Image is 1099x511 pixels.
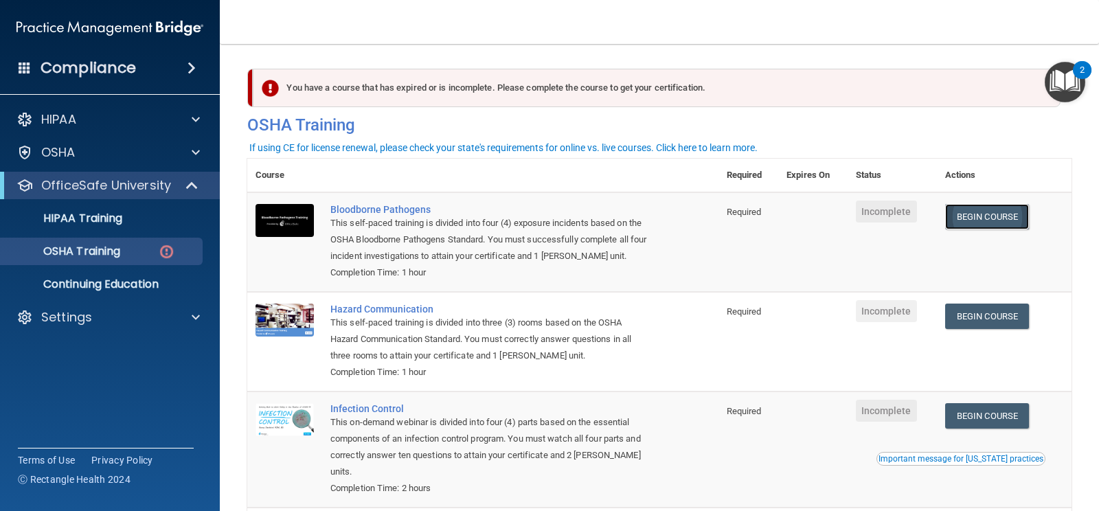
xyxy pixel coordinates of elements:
th: Actions [937,159,1072,192]
p: OSHA Training [9,245,120,258]
button: If using CE for license renewal, please check your state's requirements for online vs. live cours... [247,141,760,155]
a: HIPAA [16,111,200,128]
a: OfficeSafe University [16,177,199,194]
a: Begin Course [945,403,1029,429]
h4: Compliance [41,58,136,78]
button: Open Resource Center, 2 new notifications [1045,62,1085,102]
div: 2 [1080,70,1085,88]
div: You have a course that has expired or is incomplete. Please complete the course to get your certi... [253,69,1061,107]
div: Important message for [US_STATE] practices [879,455,1043,463]
th: Course [247,159,322,192]
p: Settings [41,309,92,326]
span: Incomplete [856,201,917,223]
h4: OSHA Training [247,115,1072,135]
a: Hazard Communication [330,304,650,315]
div: This on-demand webinar is divided into four (4) parts based on the essential components of an inf... [330,414,650,480]
a: OSHA [16,144,200,161]
img: PMB logo [16,14,203,42]
th: Required [718,159,778,192]
p: Continuing Education [9,277,196,291]
div: Completion Time: 1 hour [330,264,650,281]
span: Required [727,406,762,416]
div: Completion Time: 2 hours [330,480,650,497]
a: Infection Control [330,403,650,414]
img: exclamation-circle-solid-danger.72ef9ffc.png [262,80,279,97]
a: Terms of Use [18,453,75,467]
div: This self-paced training is divided into three (3) rooms based on the OSHA Hazard Communication S... [330,315,650,364]
img: danger-circle.6113f641.png [158,243,175,260]
div: If using CE for license renewal, please check your state's requirements for online vs. live cours... [249,143,758,152]
span: Required [727,306,762,317]
a: Bloodborne Pathogens [330,204,650,215]
button: Read this if you are a dental practitioner in the state of CA [876,452,1045,466]
p: HIPAA [41,111,76,128]
th: Status [848,159,937,192]
p: OSHA [41,144,76,161]
th: Expires On [778,159,847,192]
div: Completion Time: 1 hour [330,364,650,381]
a: Begin Course [945,204,1029,229]
span: Required [727,207,762,217]
span: Incomplete [856,300,917,322]
a: Settings [16,309,200,326]
span: Incomplete [856,400,917,422]
a: Begin Course [945,304,1029,329]
span: Ⓒ Rectangle Health 2024 [18,473,131,486]
p: HIPAA Training [9,212,122,225]
div: This self-paced training is divided into four (4) exposure incidents based on the OSHA Bloodborne... [330,215,650,264]
a: Privacy Policy [91,453,153,467]
p: OfficeSafe University [41,177,171,194]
